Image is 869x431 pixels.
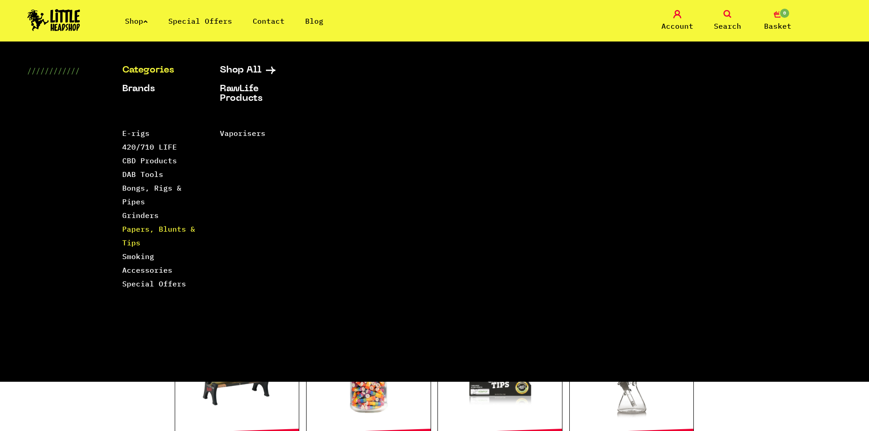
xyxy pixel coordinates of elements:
a: DAB Tools [122,170,163,179]
a: Shop [125,16,148,26]
a: Special Offers [122,279,186,288]
span: Search [714,21,741,31]
a: Contact [253,16,285,26]
a: Bongs, Rigs & Pipes [122,183,182,206]
img: Little Head Shop Logo [27,9,80,31]
a: E-rigs [122,129,150,138]
a: 420/710 LIFE [122,142,177,151]
a: Blog [305,16,323,26]
a: 0 Basket [755,10,801,31]
a: Smoking Accessories [122,252,172,275]
a: Special Offers [168,16,232,26]
span: 0 [779,8,790,19]
a: Grinders [122,211,159,220]
a: Categories [122,66,197,75]
a: CBD Products [122,156,177,165]
a: Vaporisers [220,129,265,138]
a: Papers, Blunts & Tips [122,224,195,247]
a: RawLife Products [220,84,295,104]
a: Shop All [220,66,295,75]
a: Search [705,10,750,31]
span: Basket [764,21,791,31]
span: Account [661,21,693,31]
a: Brands [122,84,197,94]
